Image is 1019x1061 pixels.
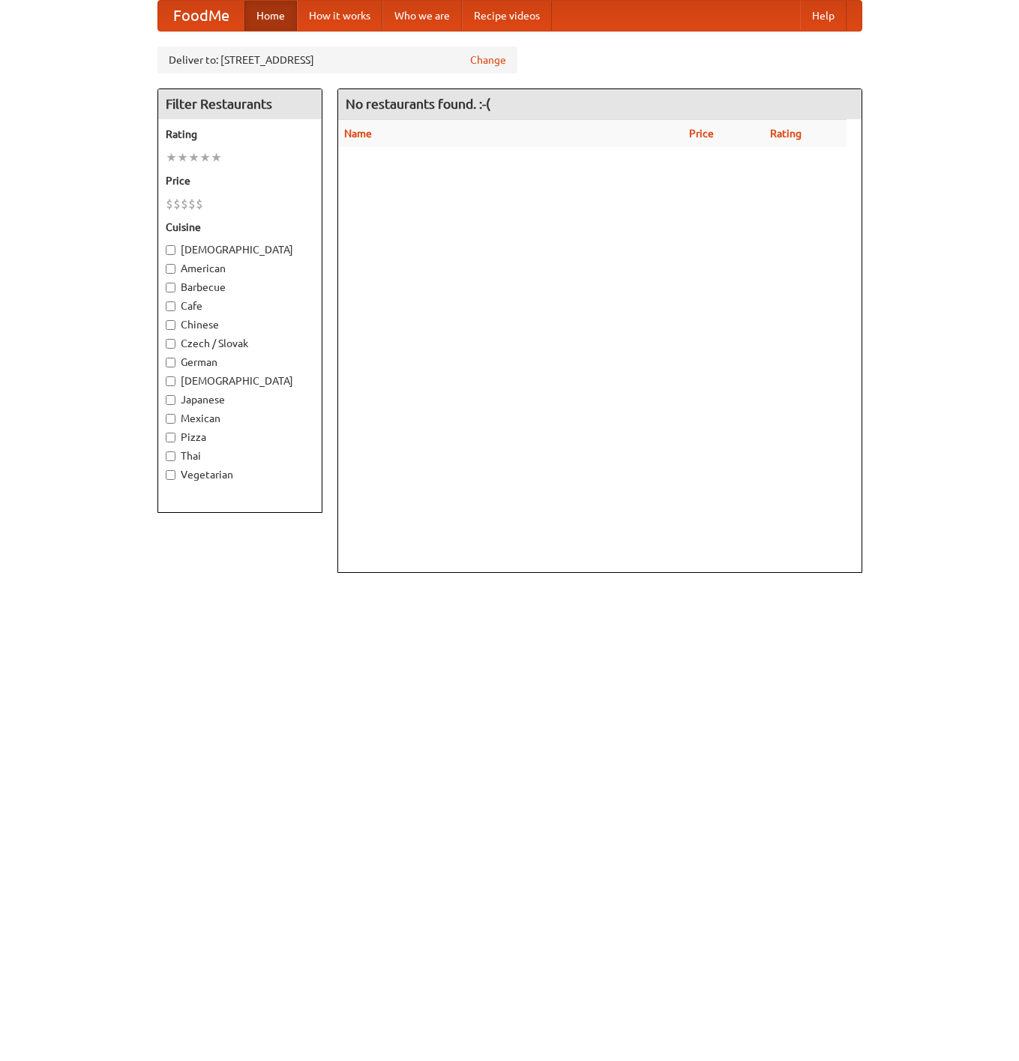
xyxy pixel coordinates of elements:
[166,430,314,445] label: Pizza
[166,280,314,295] label: Barbecue
[166,283,175,292] input: Barbecue
[211,149,222,166] li: ★
[166,395,175,405] input: Japanese
[470,52,506,67] a: Change
[196,196,203,212] li: $
[188,149,199,166] li: ★
[166,320,175,330] input: Chinese
[166,220,314,235] h5: Cuisine
[166,448,314,463] label: Thai
[166,301,175,311] input: Cafe
[166,336,314,351] label: Czech / Slovak
[770,127,802,139] a: Rating
[244,1,297,31] a: Home
[177,149,188,166] li: ★
[166,373,314,388] label: [DEMOGRAPHIC_DATA]
[166,127,314,142] h5: Rating
[166,149,177,166] li: ★
[173,196,181,212] li: $
[166,173,314,188] h5: Price
[166,392,314,407] label: Japanese
[344,127,372,139] a: Name
[181,196,188,212] li: $
[166,433,175,442] input: Pizza
[166,411,314,426] label: Mexican
[166,317,314,332] label: Chinese
[297,1,382,31] a: How it works
[158,89,322,119] h4: Filter Restaurants
[166,264,175,274] input: American
[166,242,314,257] label: [DEMOGRAPHIC_DATA]
[166,470,175,480] input: Vegetarian
[166,196,173,212] li: $
[166,245,175,255] input: [DEMOGRAPHIC_DATA]
[166,376,175,386] input: [DEMOGRAPHIC_DATA]
[800,1,847,31] a: Help
[166,451,175,461] input: Thai
[199,149,211,166] li: ★
[166,298,314,313] label: Cafe
[157,46,517,73] div: Deliver to: [STREET_ADDRESS]
[166,339,175,349] input: Czech / Slovak
[382,1,462,31] a: Who we are
[166,467,314,482] label: Vegetarian
[166,261,314,276] label: American
[689,127,714,139] a: Price
[166,355,314,370] label: German
[158,1,244,31] a: FoodMe
[346,97,490,111] ng-pluralize: No restaurants found. :-(
[462,1,552,31] a: Recipe videos
[166,358,175,367] input: German
[188,196,196,212] li: $
[166,414,175,424] input: Mexican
